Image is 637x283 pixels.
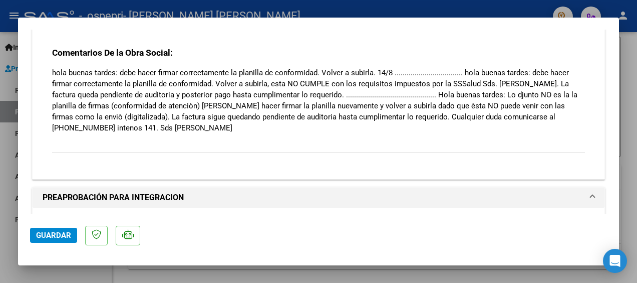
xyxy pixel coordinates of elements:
[30,228,77,243] button: Guardar
[36,231,71,240] span: Guardar
[52,67,585,133] p: hola buenas tardes: debe hacer firmar correctamente la planilla de conformidad. Volver a subirla....
[43,192,184,204] h1: PREAPROBACIÓN PARA INTEGRACION
[33,188,604,208] mat-expansion-panel-header: PREAPROBACIÓN PARA INTEGRACION
[52,48,173,58] strong: Comentarios De la Obra Social:
[603,249,627,273] div: Open Intercom Messenger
